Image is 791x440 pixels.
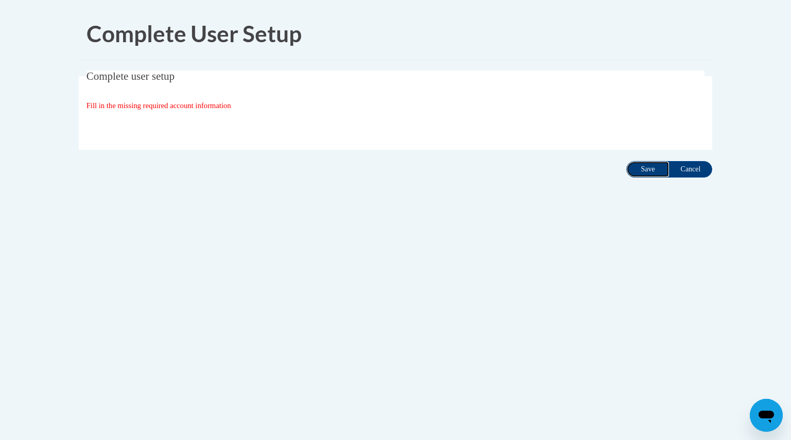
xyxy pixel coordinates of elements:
[87,20,302,47] span: Complete User Setup
[626,161,669,178] input: Save
[87,101,231,110] span: Fill in the missing required account information
[669,161,712,178] input: Cancel
[87,70,175,82] span: Complete user setup
[750,399,783,432] iframe: Button to launch messaging window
